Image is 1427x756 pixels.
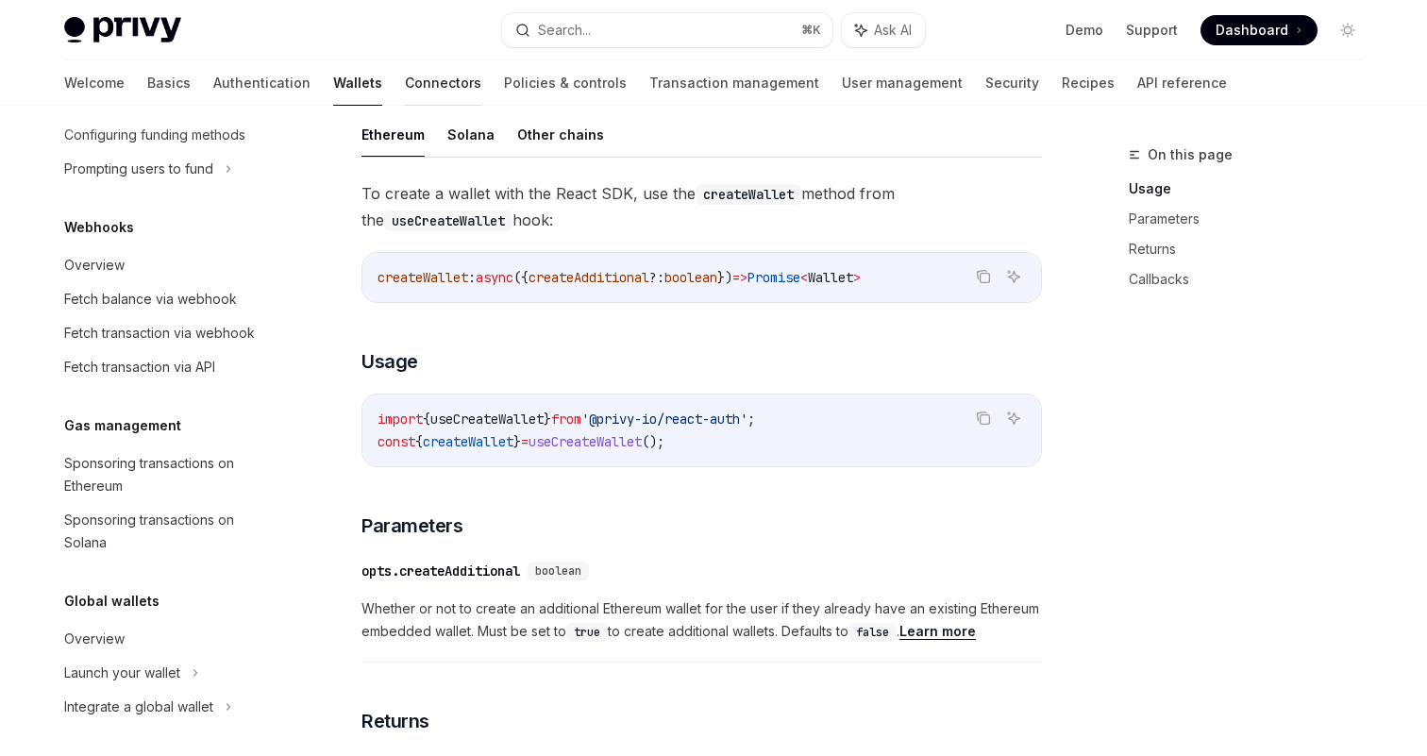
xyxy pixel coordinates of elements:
[64,696,213,718] div: Integrate a global wallet
[1200,15,1318,45] a: Dashboard
[361,348,418,375] span: Usage
[899,623,976,640] a: Learn more
[696,184,801,205] code: createWallet
[64,254,125,277] div: Overview
[1129,264,1378,294] a: Callbacks
[361,708,429,734] span: Returns
[842,13,925,47] button: Ask AI
[64,216,134,239] h5: Webhooks
[642,433,664,450] span: ();
[853,269,861,286] span: >
[147,60,191,106] a: Basics
[430,411,544,428] span: useCreateWallet
[874,21,912,40] span: Ask AI
[1062,60,1115,106] a: Recipes
[717,269,732,286] span: })
[1126,21,1178,40] a: Support
[64,60,125,106] a: Welcome
[800,269,808,286] span: <
[529,269,649,286] span: createAdditional
[361,597,1042,643] span: Whether or not to create an additional Ethereum wallet for the user if they already have an exist...
[49,248,291,282] a: Overview
[378,433,415,450] span: const
[64,414,181,437] h5: Gas management
[513,269,529,286] span: ({
[732,269,747,286] span: =>
[848,623,897,642] code: false
[64,17,181,43] img: light logo
[361,180,1042,233] span: To create a wallet with the React SDK, use the method from the hook:
[476,269,513,286] span: async
[551,411,581,428] span: from
[649,269,664,286] span: ?:
[64,356,215,378] div: Fetch transaction via API
[502,13,832,47] button: Search...⌘K
[361,112,425,157] button: Ethereum
[1129,234,1378,264] a: Returns
[49,622,291,656] a: Overview
[384,210,512,231] code: useCreateWallet
[747,269,800,286] span: Promise
[1129,174,1378,204] a: Usage
[64,590,159,613] h5: Global wallets
[535,563,581,579] span: boolean
[747,411,755,428] span: ;
[405,60,481,106] a: Connectors
[1001,264,1026,289] button: Ask AI
[1148,143,1233,166] span: On this page
[971,264,996,289] button: Copy the contents from the code block
[64,628,125,650] div: Overview
[49,503,291,560] a: Sponsoring transactions on Solana
[1137,60,1227,106] a: API reference
[664,269,717,286] span: boolean
[333,60,382,106] a: Wallets
[49,316,291,350] a: Fetch transaction via webhook
[544,411,551,428] span: }
[64,158,213,180] div: Prompting users to fund
[842,60,963,106] a: User management
[529,433,642,450] span: useCreateWallet
[1129,204,1378,234] a: Parameters
[423,433,513,450] span: createWallet
[504,60,627,106] a: Policies & controls
[801,23,821,38] span: ⌘ K
[64,452,279,497] div: Sponsoring transactions on Ethereum
[64,322,255,344] div: Fetch transaction via webhook
[1216,21,1288,40] span: Dashboard
[361,562,520,580] div: opts.createAdditional
[361,512,462,539] span: Parameters
[513,433,521,450] span: }
[581,411,747,428] span: '@privy-io/react-auth'
[468,269,476,286] span: :
[985,60,1039,106] a: Security
[64,509,279,554] div: Sponsoring transactions on Solana
[64,288,237,311] div: Fetch balance via webhook
[566,623,608,642] code: true
[649,60,819,106] a: Transaction management
[808,269,853,286] span: Wallet
[971,406,996,430] button: Copy the contents from the code block
[517,112,604,157] button: Other chains
[423,411,430,428] span: {
[378,411,423,428] span: import
[538,19,591,42] div: Search...
[415,433,423,450] span: {
[521,433,529,450] span: =
[49,350,291,384] a: Fetch transaction via API
[1066,21,1103,40] a: Demo
[213,60,311,106] a: Authentication
[64,662,180,684] div: Launch your wallet
[49,282,291,316] a: Fetch balance via webhook
[49,446,291,503] a: Sponsoring transactions on Ethereum
[378,269,468,286] span: createWallet
[447,112,495,157] button: Solana
[1001,406,1026,430] button: Ask AI
[1333,15,1363,45] button: Toggle dark mode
